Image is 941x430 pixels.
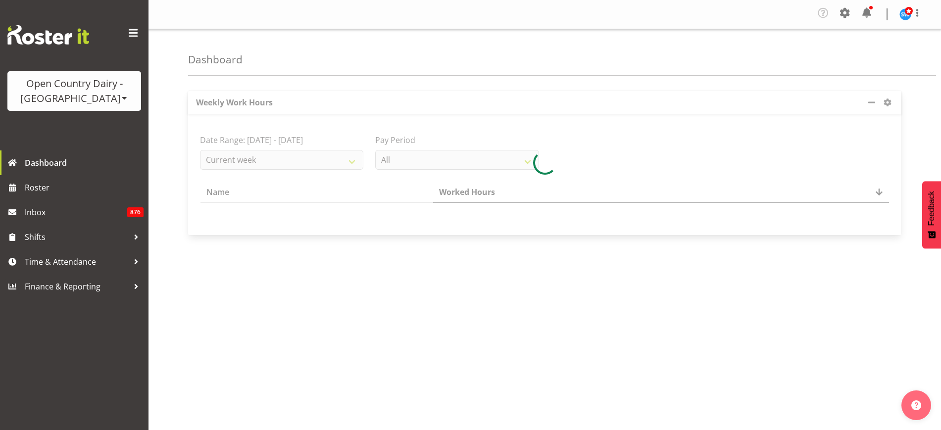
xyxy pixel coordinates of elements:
img: help-xxl-2.png [911,400,921,410]
span: Feedback [927,191,936,226]
span: Inbox [25,205,127,220]
span: Finance & Reporting [25,279,129,294]
div: Open Country Dairy - [GEOGRAPHIC_DATA] [17,76,131,106]
img: Rosterit website logo [7,25,89,45]
span: Roster [25,180,144,195]
span: 876 [127,207,144,217]
span: Time & Attendance [25,254,129,269]
h4: Dashboard [188,54,243,65]
span: Shifts [25,230,129,244]
img: steve-webb8258.jpg [899,8,911,20]
button: Feedback - Show survey [922,181,941,248]
span: Dashboard [25,155,144,170]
